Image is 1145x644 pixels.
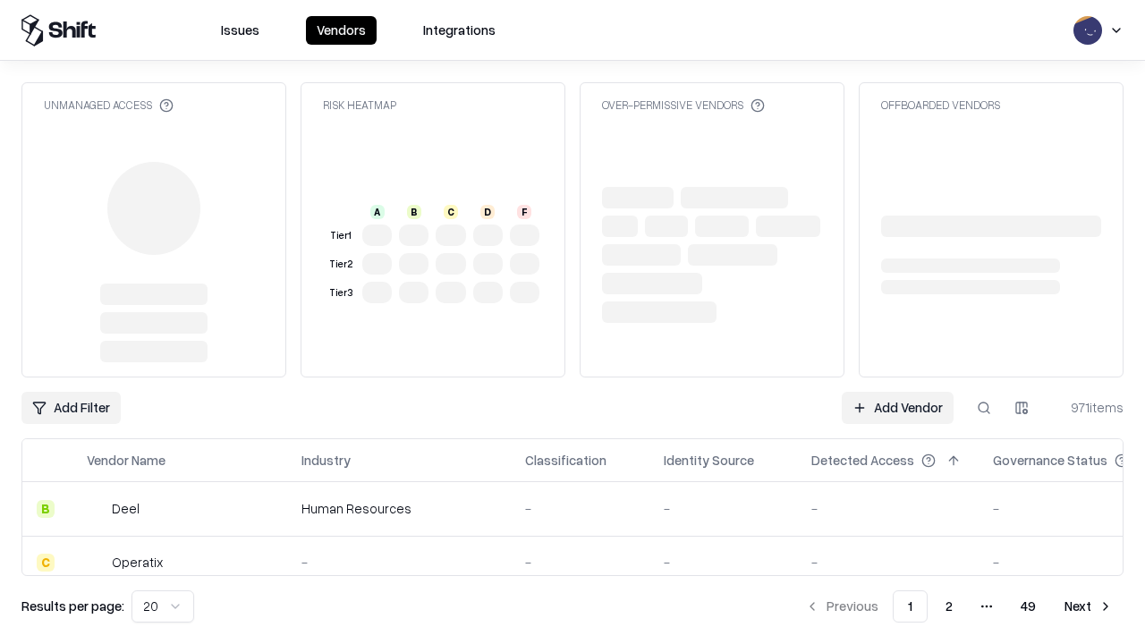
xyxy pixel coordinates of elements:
div: Vendor Name [87,451,165,470]
div: - [301,553,496,572]
button: Add Filter [21,392,121,424]
div: Offboarded Vendors [881,97,1000,113]
button: Issues [210,16,270,45]
div: Tier 2 [327,257,355,272]
div: 971 items [1052,398,1124,417]
p: Results per page: [21,597,124,615]
button: 49 [1006,590,1050,623]
div: C [37,554,55,572]
button: 2 [931,590,967,623]
div: C [444,205,458,219]
img: Operatix [87,554,105,572]
div: Industry [301,451,351,470]
button: Vendors [306,16,377,45]
div: - [664,499,783,518]
button: Integrations [412,16,506,45]
div: Tier 3 [327,285,355,301]
div: F [517,205,531,219]
div: Over-Permissive Vendors [602,97,765,113]
div: Classification [525,451,606,470]
div: Detected Access [811,451,914,470]
div: B [37,500,55,518]
div: Tier 1 [327,228,355,243]
button: Next [1054,590,1124,623]
div: - [811,499,964,518]
div: Deel [112,499,140,518]
div: Operatix [112,553,163,572]
div: Governance Status [993,451,1107,470]
div: Risk Heatmap [323,97,396,113]
img: Deel [87,500,105,518]
button: 1 [893,590,928,623]
div: Unmanaged Access [44,97,174,113]
div: - [525,499,635,518]
div: A [370,205,385,219]
nav: pagination [794,590,1124,623]
div: - [525,553,635,572]
div: B [407,205,421,219]
div: Identity Source [664,451,754,470]
a: Add Vendor [842,392,954,424]
div: Human Resources [301,499,496,518]
div: - [811,553,964,572]
div: - [664,553,783,572]
div: D [480,205,495,219]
